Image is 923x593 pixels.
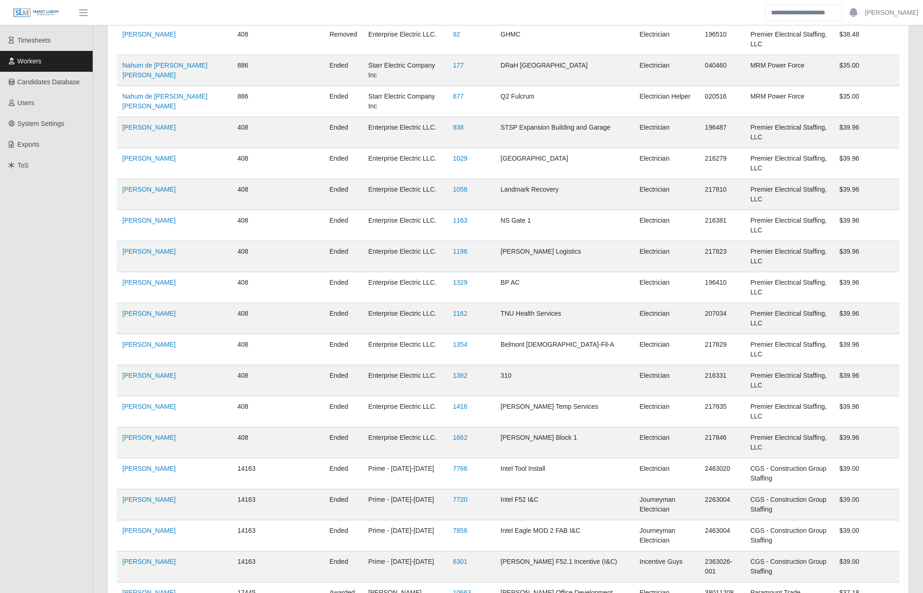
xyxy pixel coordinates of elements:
td: $39.96 [834,117,899,148]
td: 408 [232,365,270,396]
td: Journeyman Electrician [634,489,699,520]
td: Premier Electrical Staffing, LLC [745,241,834,272]
td: [PERSON_NAME] Logistics [495,241,634,272]
a: [PERSON_NAME] [122,279,176,286]
a: [PERSON_NAME] [122,372,176,379]
td: ended [324,272,363,303]
td: 2363026-001 [699,551,745,582]
td: Premier Electrical Staffing, LLC [745,210,834,241]
td: ended [324,365,363,396]
td: 408 [232,241,270,272]
td: Premier Electrical Staffing, LLC [745,148,834,179]
td: ended [324,334,363,365]
img: SLM Logo [13,8,59,18]
td: Enterprise Electric LLC. [363,396,448,427]
a: [PERSON_NAME] [122,248,176,255]
a: 92 [453,31,461,38]
a: [PERSON_NAME] [122,527,176,534]
td: ended [324,179,363,210]
a: [PERSON_NAME] [122,496,176,503]
a: 1354 [453,341,468,348]
a: [PERSON_NAME] [122,217,176,224]
td: ended [324,241,363,272]
td: Incentive Guys [634,551,699,582]
a: [PERSON_NAME] [122,186,176,193]
td: Intel F52 I&C [495,489,634,520]
a: [PERSON_NAME] [122,31,176,38]
td: Electrician [634,24,699,55]
td: $39.96 [834,334,899,365]
td: Premier Electrical Staffing, LLC [745,24,834,55]
a: [PERSON_NAME] [122,155,176,162]
a: 1382 [453,372,468,379]
td: Prime - [DATE]-[DATE] [363,489,448,520]
td: ended [324,303,363,334]
a: 1163 [453,217,468,224]
td: Electrician [634,396,699,427]
td: 196410 [699,272,745,303]
td: GHMC [495,24,634,55]
span: Workers [18,57,42,65]
td: 408 [232,210,270,241]
td: Enterprise Electric LLC. [363,117,448,148]
td: 408 [232,179,270,210]
td: Enterprise Electric LLC. [363,427,448,458]
td: $39.96 [834,241,899,272]
td: [PERSON_NAME] Temp Services [495,396,634,427]
td: Starr Electric Company Inc [363,86,448,117]
td: 408 [232,24,270,55]
td: $39.96 [834,427,899,458]
td: $39.00 [834,551,899,582]
td: 14163 [232,489,270,520]
td: CGS - Construction Group Staffing [745,489,834,520]
td: $39.96 [834,396,899,427]
td: Enterprise Electric LLC. [363,334,448,365]
td: ended [324,551,363,582]
td: 216381 [699,210,745,241]
span: Timesheets [18,37,51,44]
td: 196487 [699,117,745,148]
a: 177 [453,62,464,69]
td: 408 [232,303,270,334]
td: Electrician [634,210,699,241]
td: removed [324,24,363,55]
td: Premier Electrical Staffing, LLC [745,272,834,303]
td: 14163 [232,458,270,489]
td: 2463004 [699,520,745,551]
td: 408 [232,272,270,303]
td: Electrician Helper [634,86,699,117]
td: Electrician [634,303,699,334]
td: 408 [232,427,270,458]
a: 677 [453,93,464,100]
td: Prime - [DATE]-[DATE] [363,520,448,551]
a: 1029 [453,155,468,162]
td: ended [324,117,363,148]
td: 886 [232,55,270,86]
a: Nahum de [PERSON_NAME] [PERSON_NAME] [122,93,208,110]
td: Premier Electrical Staffing, LLC [745,396,834,427]
a: 1416 [453,403,468,410]
td: 408 [232,148,270,179]
td: 040460 [699,55,745,86]
span: Candidates Database [18,78,80,86]
td: CGS - Construction Group Staffing [745,458,834,489]
td: Premier Electrical Staffing, LLC [745,303,834,334]
td: Prime - [DATE]-[DATE] [363,458,448,489]
td: $39.96 [834,148,899,179]
input: Search [765,5,842,21]
a: 938 [453,124,464,131]
a: Nahum de [PERSON_NAME] [PERSON_NAME] [122,62,208,79]
td: ended [324,55,363,86]
td: Intel Eagle MOD 2 FAB I&C [495,520,634,551]
td: ended [324,489,363,520]
a: [PERSON_NAME] [865,8,918,18]
td: Premier Electrical Staffing, LLC [745,365,834,396]
td: 217823 [699,241,745,272]
td: Enterprise Electric LLC. [363,24,448,55]
td: ended [324,458,363,489]
td: NS Gate 1 [495,210,634,241]
td: Electrician [634,179,699,210]
td: CGS - Construction Group Staffing [745,551,834,582]
a: 1162 [453,310,468,317]
td: 216279 [699,148,745,179]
